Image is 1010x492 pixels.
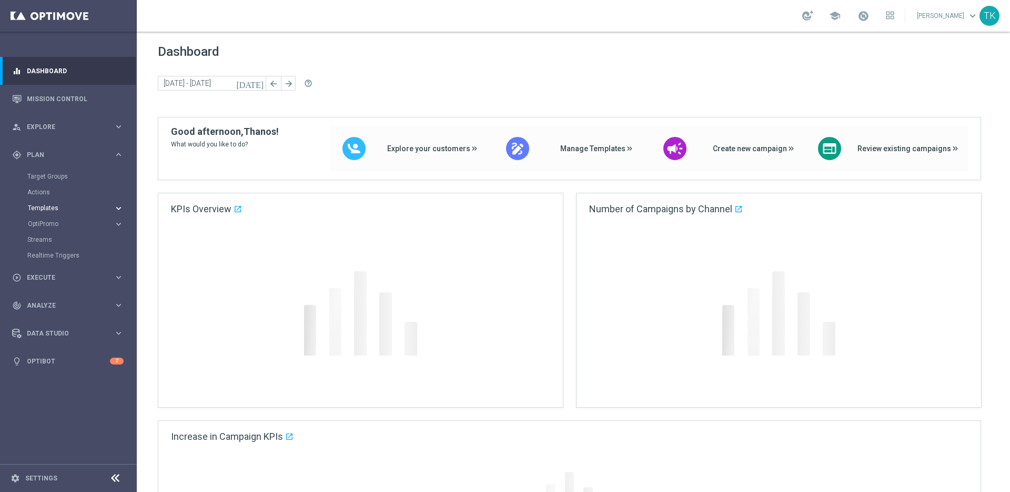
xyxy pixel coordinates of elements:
[12,273,22,282] i: play_circle_outline
[27,302,114,309] span: Analyze
[27,274,114,281] span: Execute
[114,328,124,338] i: keyboard_arrow_right
[12,273,114,282] div: Execute
[27,200,136,216] div: Templates
[114,272,124,282] i: keyboard_arrow_right
[12,329,124,338] button: Data Studio keyboard_arrow_right
[11,474,20,483] i: settings
[12,347,124,375] div: Optibot
[110,358,124,365] div: 7
[114,219,124,229] i: keyboard_arrow_right
[967,10,978,22] span: keyboard_arrow_down
[12,150,22,160] i: gps_fixed
[12,151,124,159] button: gps_fixed Plan keyboard_arrow_right
[27,188,109,196] a: Actions
[12,122,22,132] i: person_search
[114,203,124,213] i: keyboard_arrow_right
[27,169,136,184] div: Target Groups
[27,330,114,337] span: Data Studio
[12,150,114,160] div: Plan
[12,85,124,113] div: Mission Control
[12,329,114,338] div: Data Studio
[12,357,22,366] i: lightbulb
[12,357,124,366] button: lightbulb Optibot 7
[27,124,114,130] span: Explore
[27,172,109,181] a: Target Groups
[27,232,136,248] div: Streams
[28,205,114,211] div: Templates
[27,216,136,232] div: OptiPromo
[28,205,103,211] span: Templates
[27,220,124,228] button: OptiPromo keyboard_arrow_right
[27,204,124,212] button: Templates keyboard_arrow_right
[829,10,841,22] span: school
[27,85,124,113] a: Mission Control
[12,67,124,75] button: equalizer Dashboard
[27,248,136,263] div: Realtime Triggers
[12,95,124,103] button: Mission Control
[28,221,114,227] div: OptiPromo
[27,57,124,85] a: Dashboard
[27,347,110,375] a: Optibot
[114,300,124,310] i: keyboard_arrow_right
[12,301,22,310] i: track_changes
[27,251,109,260] a: Realtime Triggers
[12,301,124,310] button: track_changes Analyze keyboard_arrow_right
[12,66,22,76] i: equalizer
[25,475,57,481] a: Settings
[12,273,124,282] button: play_circle_outline Execute keyboard_arrow_right
[27,235,109,244] a: Streams
[12,123,124,131] button: person_search Explore keyboard_arrow_right
[12,301,114,310] div: Analyze
[27,184,136,200] div: Actions
[114,122,124,132] i: keyboard_arrow_right
[12,57,124,85] div: Dashboard
[12,122,114,132] div: Explore
[27,152,114,158] span: Plan
[114,150,124,160] i: keyboard_arrow_right
[979,6,999,26] div: TK
[916,8,979,24] a: [PERSON_NAME]keyboard_arrow_down
[28,221,103,227] span: OptiPromo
